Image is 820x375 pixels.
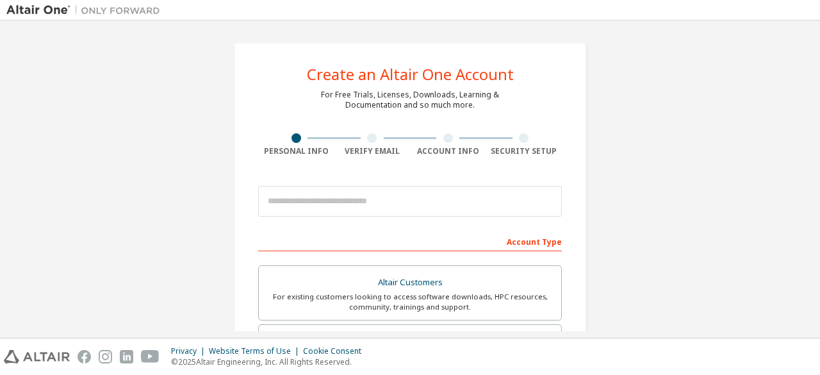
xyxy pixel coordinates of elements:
div: Personal Info [258,146,334,156]
img: altair_logo.svg [4,350,70,363]
img: youtube.svg [141,350,160,363]
div: Altair Customers [266,274,553,292]
div: For existing customers looking to access software downloads, HPC resources, community, trainings ... [266,292,553,312]
div: Security Setup [486,146,562,156]
img: facebook.svg [78,350,91,363]
p: © 2025 Altair Engineering, Inc. All Rights Reserved. [171,356,369,367]
div: Account Info [410,146,486,156]
div: Privacy [171,346,209,356]
img: instagram.svg [99,350,112,363]
div: Account Type [258,231,562,251]
div: Verify Email [334,146,411,156]
img: linkedin.svg [120,350,133,363]
div: Create an Altair One Account [307,67,514,82]
div: Cookie Consent [303,346,369,356]
div: Website Terms of Use [209,346,303,356]
img: Altair One [6,4,167,17]
div: For Free Trials, Licenses, Downloads, Learning & Documentation and so much more. [321,90,499,110]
